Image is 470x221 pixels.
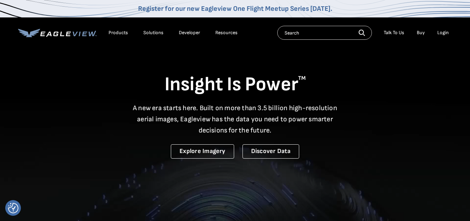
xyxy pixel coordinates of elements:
[143,30,164,36] div: Solutions
[129,102,342,136] p: A new era starts here. Built on more than 3.5 billion high-resolution aerial images, Eagleview ha...
[215,30,238,36] div: Resources
[298,75,306,82] sup: TM
[138,5,332,13] a: Register for our new Eagleview One Flight Meetup Series [DATE].
[8,203,18,213] img: Revisit consent button
[8,203,18,213] button: Consent Preferences
[109,30,128,36] div: Products
[242,144,299,159] a: Discover Data
[179,30,200,36] a: Developer
[277,26,372,40] input: Search
[437,30,449,36] div: Login
[171,144,234,159] a: Explore Imagery
[384,30,404,36] div: Talk To Us
[18,73,452,97] h1: Insight Is Power
[417,30,425,36] a: Buy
